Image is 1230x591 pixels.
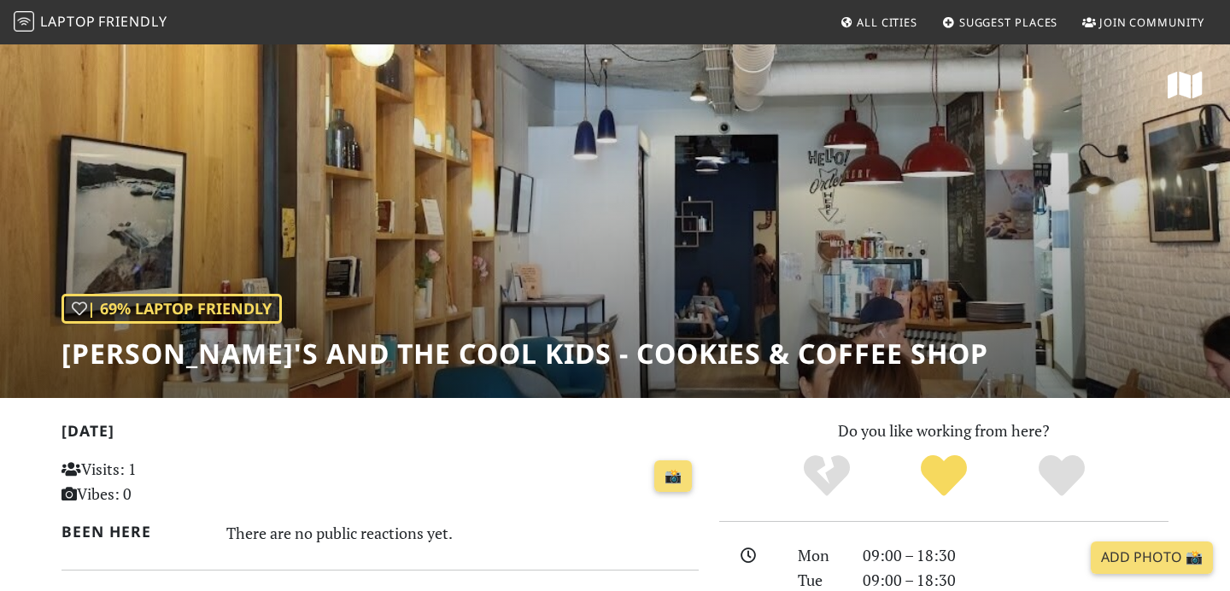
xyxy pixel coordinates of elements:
[885,453,1003,500] div: Yes
[857,15,917,30] span: All Cities
[1003,453,1121,500] div: Definitely!
[226,519,700,547] div: There are no public reactions yet.
[719,418,1168,443] p: Do you like working from here?
[1091,541,1213,574] a: Add Photo 📸
[40,12,96,31] span: Laptop
[61,337,988,370] h1: [PERSON_NAME]'s and the cool kids - Cookies & Coffee shop
[98,12,167,31] span: Friendly
[14,8,167,38] a: LaptopFriendly LaptopFriendly
[935,7,1065,38] a: Suggest Places
[1075,7,1211,38] a: Join Community
[852,543,1179,568] div: 09:00 – 18:30
[61,422,699,447] h2: [DATE]
[788,543,852,568] div: Mon
[654,460,692,493] a: 📸
[1099,15,1204,30] span: Join Community
[61,523,206,541] h2: Been here
[768,453,886,500] div: No
[959,15,1058,30] span: Suggest Places
[61,457,261,506] p: Visits: 1 Vibes: 0
[833,7,924,38] a: All Cities
[14,11,34,32] img: LaptopFriendly
[61,294,282,324] div: | 69% Laptop Friendly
